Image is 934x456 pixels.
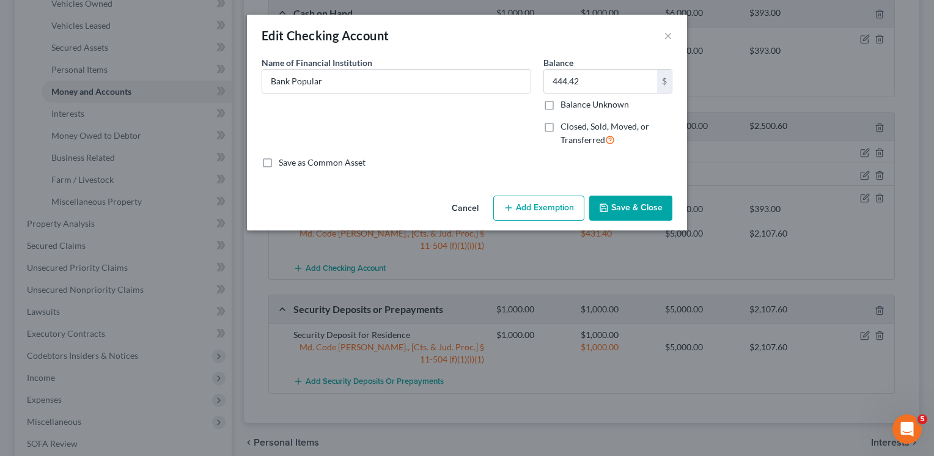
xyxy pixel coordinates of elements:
[442,197,488,221] button: Cancel
[561,98,629,111] label: Balance Unknown
[892,414,922,444] iframe: Intercom live chat
[262,57,372,68] span: Name of Financial Institution
[262,70,531,93] input: Enter name...
[561,121,649,145] span: Closed, Sold, Moved, or Transferred
[493,196,584,221] button: Add Exemption
[657,70,672,93] div: $
[589,196,672,221] button: Save & Close
[262,27,389,44] div: Edit Checking Account
[917,414,927,424] span: 5
[279,156,366,169] label: Save as Common Asset
[544,70,657,93] input: 0.00
[543,56,573,69] label: Balance
[664,28,672,43] button: ×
